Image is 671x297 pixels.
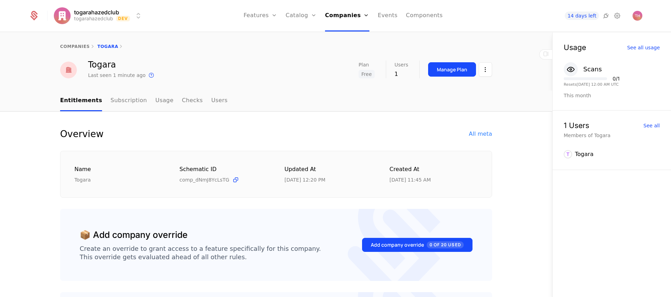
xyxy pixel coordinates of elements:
[110,91,147,111] a: Subscription
[74,176,163,183] div: Togara
[428,62,476,77] button: Manage Plan
[371,241,464,248] div: Add company override
[613,12,621,20] a: Settings
[575,150,593,158] div: Togara
[613,76,620,81] div: 0 / 1
[56,8,143,23] button: Select environment
[60,91,102,111] a: Entitlements
[88,72,146,79] div: Last seen 1 minute ago
[60,44,90,49] a: companies
[362,238,472,252] button: Add company override0 of 20 Used
[395,62,408,67] span: Users
[80,228,188,242] div: 📦 Add company override
[627,45,660,50] div: See all usage
[395,70,408,78] div: 1
[564,62,602,76] button: Scans
[284,165,373,174] div: Updated at
[564,92,660,99] div: This month
[427,241,464,248] span: 0 of 20 Used
[564,44,586,51] div: Usage
[564,83,620,86] div: Resets [DATE] 12:00 AM UTC
[88,61,156,69] div: Togara
[390,165,478,174] div: Created at
[633,11,642,21] img: Togara Hess
[564,122,589,129] div: 1 Users
[583,64,602,74] div: Scans
[180,176,230,183] span: comp_dNmJ8YcLsTG
[74,15,113,22] div: togarahazedclub
[479,62,492,77] button: Select action
[74,9,119,15] span: togarahazedclub
[469,130,492,138] div: All meta
[390,176,431,183] div: 9/28/25, 11:45 AM
[180,165,268,174] div: Schematic ID
[60,91,228,111] ul: Choose Sub Page
[564,132,660,139] div: Members of Togara
[74,165,163,174] div: Name
[565,12,599,20] a: 14 days left
[633,11,642,21] button: Open user button
[116,16,130,21] span: Dev
[211,91,228,111] a: Users
[80,245,321,261] div: Create an override to grant access to a feature specifically for this company. This override gets...
[60,91,492,111] nav: Main
[359,62,369,67] span: Plan
[602,12,610,20] a: Integrations
[60,62,77,78] img: red.png
[643,123,660,128] div: See all
[60,128,103,140] div: Overview
[156,91,174,111] a: Usage
[284,176,325,183] div: 9/28/25, 12:20 PM
[437,66,467,73] div: Manage Plan
[182,91,203,111] a: Checks
[359,70,375,78] span: Free
[54,7,71,24] img: togarahazedclub
[564,150,572,158] div: T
